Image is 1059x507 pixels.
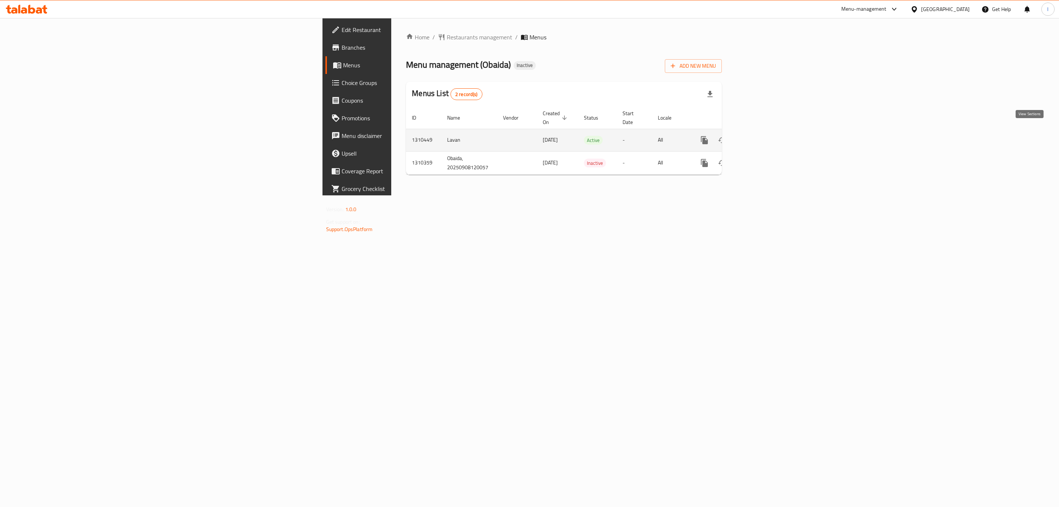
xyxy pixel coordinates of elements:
[652,129,690,151] td: All
[529,33,546,42] span: Menus
[665,59,722,73] button: Add New Menu
[514,61,536,70] div: Inactive
[451,91,482,98] span: 2 record(s)
[342,25,493,34] span: Edit Restaurant
[696,131,713,149] button: more
[342,96,493,105] span: Coupons
[412,88,482,100] h2: Menus List
[325,109,499,127] a: Promotions
[503,113,528,122] span: Vendor
[1047,5,1048,13] span: l
[325,56,499,74] a: Menus
[584,159,606,167] div: Inactive
[326,205,344,214] span: Version:
[921,5,970,13] div: [GEOGRAPHIC_DATA]
[342,167,493,175] span: Coverage Report
[342,131,493,140] span: Menu disclaimer
[325,92,499,109] a: Coupons
[326,224,373,234] a: Support.OpsPlatform
[584,136,603,145] span: Active
[543,135,558,145] span: [DATE]
[342,184,493,193] span: Grocery Checklist
[342,149,493,158] span: Upsell
[841,5,887,14] div: Menu-management
[326,217,360,227] span: Get support on:
[701,85,719,103] div: Export file
[584,159,606,167] span: Inactive
[325,162,499,180] a: Coverage Report
[696,154,713,172] button: more
[671,61,716,71] span: Add New Menu
[617,151,652,174] td: -
[690,107,772,129] th: Actions
[343,61,493,70] span: Menus
[658,113,681,122] span: Locale
[412,113,426,122] span: ID
[515,33,518,42] li: /
[406,33,722,42] nav: breadcrumb
[447,113,470,122] span: Name
[342,78,493,87] span: Choice Groups
[325,74,499,92] a: Choice Groups
[325,127,499,145] a: Menu disclaimer
[325,180,499,198] a: Grocery Checklist
[713,131,731,149] button: Change Status
[623,109,643,127] span: Start Date
[543,158,558,167] span: [DATE]
[514,62,536,68] span: Inactive
[325,21,499,39] a: Edit Restaurant
[406,107,772,175] table: enhanced table
[543,109,569,127] span: Created On
[617,129,652,151] td: -
[345,205,357,214] span: 1.0.0
[450,88,482,100] div: Total records count
[652,151,690,174] td: All
[342,43,493,52] span: Branches
[325,39,499,56] a: Branches
[584,113,608,122] span: Status
[342,114,493,123] span: Promotions
[325,145,499,162] a: Upsell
